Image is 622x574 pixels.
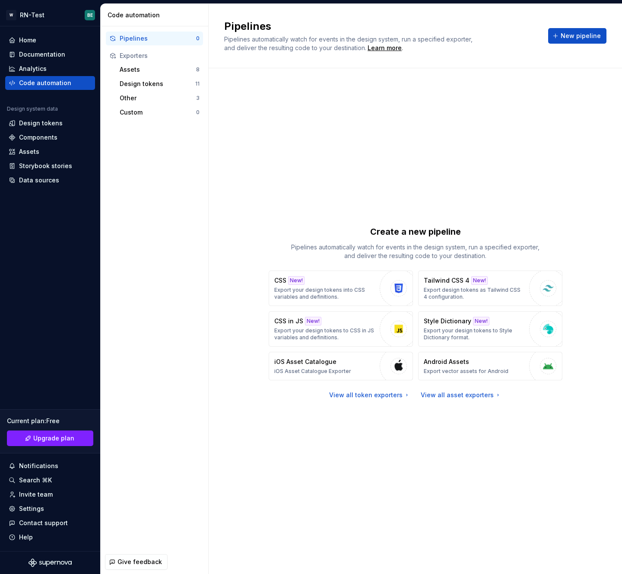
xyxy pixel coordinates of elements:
[305,317,321,325] div: New!
[269,271,413,306] button: CSSNew!Export your design tokens into CSS variables and definitions.
[471,276,488,285] div: New!
[368,44,402,52] a: Learn more
[116,91,203,105] button: Other3
[19,176,59,185] div: Data sources
[19,490,53,499] div: Invite team
[424,357,469,366] p: Android Assets
[274,276,286,285] p: CSS
[274,317,303,325] p: CSS in JS
[424,327,525,341] p: Export your design tokens to Style Dictionary format.
[561,32,601,40] span: New pipeline
[33,434,74,443] span: Upgrade plan
[19,119,63,128] div: Design tokens
[5,116,95,130] a: Design tokens
[19,64,47,73] div: Analytics
[2,6,98,24] button: WRN-TestBE
[366,45,403,51] span: .
[224,19,538,33] h2: Pipelines
[196,95,200,102] div: 3
[473,317,489,325] div: New!
[5,173,95,187] a: Data sources
[29,558,72,567] svg: Supernova Logo
[5,48,95,61] a: Documentation
[5,459,95,473] button: Notifications
[5,502,95,516] a: Settings
[5,159,95,173] a: Storybook stories
[269,311,413,347] button: CSS in JSNew!Export your design tokens to CSS in JS variables and definitions.
[120,65,196,74] div: Assets
[6,10,16,20] div: W
[120,51,200,60] div: Exporters
[5,62,95,76] a: Analytics
[269,352,413,380] button: iOS Asset CatalogueiOS Asset Catalogue Exporter
[116,77,203,91] button: Design tokens11
[120,108,196,117] div: Custom
[418,311,562,347] button: Style DictionaryNew!Export your design tokens to Style Dictionary format.
[117,558,162,566] span: Give feedback
[5,76,95,90] a: Code automation
[5,33,95,47] a: Home
[19,162,72,170] div: Storybook stories
[19,476,52,485] div: Search ⌘K
[108,11,205,19] div: Code automation
[195,80,200,87] div: 11
[5,530,95,544] button: Help
[424,368,508,375] p: Export vector assets for Android
[19,504,44,513] div: Settings
[19,147,39,156] div: Assets
[274,357,336,366] p: iOS Asset Catalogue
[418,271,562,306] button: Tailwind CSS 4New!Export design tokens as Tailwind CSS 4 configuration.
[7,430,93,446] button: Upgrade plan
[224,35,474,51] span: Pipelines automatically watch for events in the design system, run a specified exporter, and deli...
[19,79,71,87] div: Code automation
[19,50,65,59] div: Documentation
[105,554,168,570] button: Give feedback
[274,368,351,375] p: iOS Asset Catalogue Exporter
[288,276,305,285] div: New!
[19,533,33,542] div: Help
[329,391,410,399] a: View all token exporters
[106,32,203,45] button: Pipelines0
[196,35,200,42] div: 0
[120,34,196,43] div: Pipelines
[19,133,57,142] div: Components
[196,109,200,116] div: 0
[424,287,525,300] p: Export design tokens as Tailwind CSS 4 configuration.
[5,131,95,144] a: Components
[274,287,375,300] p: Export your design tokens into CSS variables and definitions.
[370,226,461,238] p: Create a new pipeline
[424,317,471,325] p: Style Dictionary
[20,11,44,19] div: RN-Test
[120,94,196,102] div: Other
[87,12,93,19] div: BE
[5,145,95,159] a: Assets
[116,63,203,77] button: Assets8
[286,243,545,260] p: Pipelines automatically watch for events in the design system, run a specified exporter, and deli...
[418,352,562,380] button: Android AssetsExport vector assets for Android
[196,66,200,73] div: 8
[5,516,95,530] button: Contact support
[424,276,470,285] p: Tailwind CSS 4
[19,36,36,45] div: Home
[7,417,93,425] div: Current plan : Free
[421,391,501,399] a: View all asset exporters
[5,473,95,487] button: Search ⌘K
[7,105,58,112] div: Design system data
[116,105,203,119] button: Custom0
[120,80,195,88] div: Design tokens
[5,488,95,501] a: Invite team
[274,327,375,341] p: Export your design tokens to CSS in JS variables and definitions.
[19,462,58,470] div: Notifications
[548,28,606,44] button: New pipeline
[19,519,68,527] div: Contact support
